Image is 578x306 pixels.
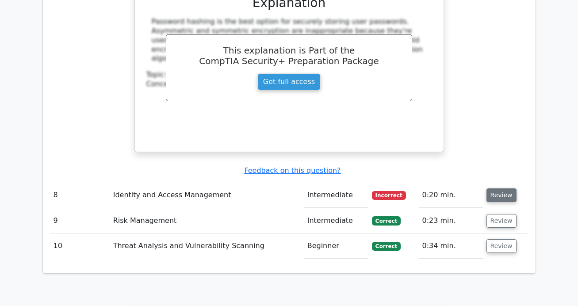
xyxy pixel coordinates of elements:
td: 10 [50,233,110,259]
td: Beginner [304,233,368,259]
td: 9 [50,208,110,233]
td: 0:34 min. [419,233,483,259]
a: Get full access [257,73,321,90]
td: Intermediate [304,183,368,208]
div: Password hashing is the best option for securely storing user passwords. Asymmetric and symmetric... [152,17,427,63]
span: Correct [372,216,401,225]
button: Review [486,188,517,202]
td: 0:23 min. [419,208,483,233]
a: Feedback on this question? [244,166,341,175]
div: Concept: [146,80,432,89]
span: Incorrect [372,191,406,200]
td: 0:20 min. [419,183,483,208]
button: Review [486,239,517,253]
button: Review [486,214,517,228]
td: 8 [50,183,110,208]
td: Threat Analysis and Vulnerability Scanning [110,233,304,259]
td: Intermediate [304,208,368,233]
span: Correct [372,242,401,251]
td: Identity and Access Management [110,183,304,208]
div: Topic: [146,70,432,80]
td: Risk Management [110,208,304,233]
